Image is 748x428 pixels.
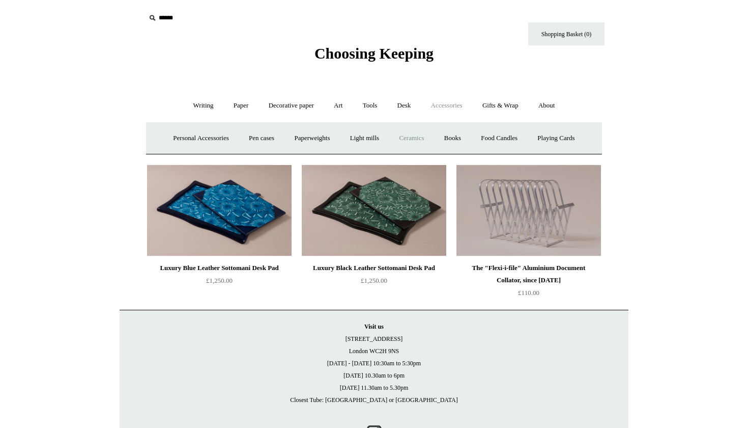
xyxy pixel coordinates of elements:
a: Paperweights [285,125,339,152]
div: Luxury Blue Leather Sottomani Desk Pad [150,262,289,274]
a: The "Flexi-i-file" Aluminium Document Collator, since 1941 The "Flexi-i-file" Aluminium Document ... [456,165,601,256]
div: Luxury Black Leather Sottomani Desk Pad [304,262,444,274]
span: £110.00 [518,289,539,297]
a: Shopping Basket (0) [528,22,605,45]
strong: Visit us [364,323,384,330]
a: Luxury Black Leather Sottomani Desk Pad Luxury Black Leather Sottomani Desk Pad [302,165,446,256]
img: Luxury Black Leather Sottomani Desk Pad [302,165,446,256]
p: [STREET_ADDRESS] London WC2H 9NS [DATE] - [DATE] 10:30am to 5:30pm [DATE] 10.30am to 6pm [DATE] 1... [130,320,618,406]
span: £1,250.00 [361,277,387,284]
a: Food Candles [472,125,527,152]
a: The "Flexi-i-file" Aluminium Document Collator, since [DATE] £110.00 [456,262,601,304]
a: Luxury Blue Leather Sottomani Desk Pad £1,250.00 [147,262,292,304]
a: Playing Cards [528,125,584,152]
img: Luxury Blue Leather Sottomani Desk Pad [147,165,292,256]
a: About [529,92,564,119]
span: £1,250.00 [206,277,233,284]
a: Gifts & Wrap [473,92,528,119]
span: Choosing Keeping [314,45,434,62]
a: Luxury Black Leather Sottomani Desk Pad £1,250.00 [302,262,446,304]
a: Choosing Keeping [314,53,434,60]
a: Ceramics [390,125,433,152]
a: Pen cases [240,125,283,152]
a: Decorative paper [260,92,323,119]
a: Accessories [422,92,472,119]
a: Desk [388,92,420,119]
div: The "Flexi-i-file" Aluminium Document Collator, since [DATE] [459,262,598,286]
a: Tools [354,92,387,119]
a: Books [435,125,470,152]
a: Personal Accessories [164,125,238,152]
a: Writing [184,92,223,119]
a: Art [325,92,352,119]
a: Luxury Blue Leather Sottomani Desk Pad Luxury Blue Leather Sottomani Desk Pad [147,165,292,256]
img: The "Flexi-i-file" Aluminium Document Collator, since 1941 [456,165,601,256]
a: Light mills [341,125,388,152]
a: Paper [224,92,258,119]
